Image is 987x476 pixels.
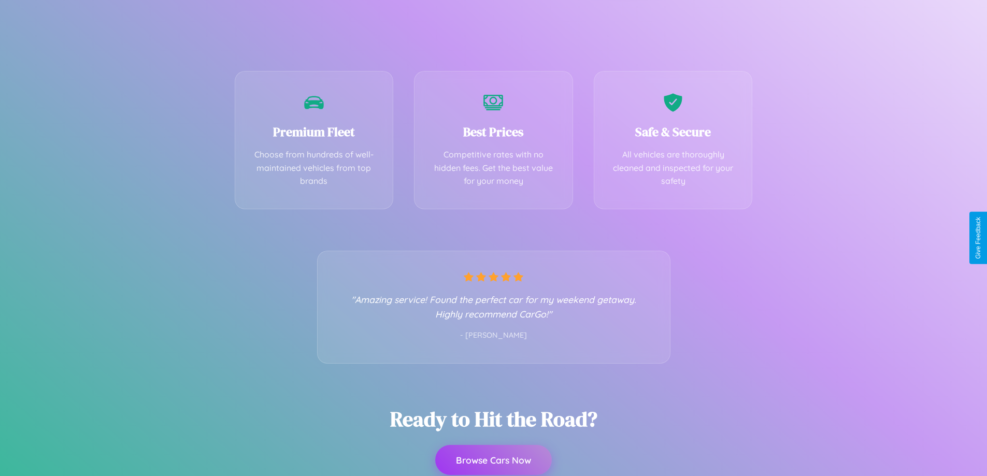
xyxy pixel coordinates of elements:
p: Choose from hundreds of well-maintained vehicles from top brands [251,148,378,188]
h3: Premium Fleet [251,123,378,140]
div: Give Feedback [975,217,982,259]
h3: Best Prices [430,123,557,140]
p: All vehicles are thoroughly cleaned and inspected for your safety [610,148,737,188]
h2: Ready to Hit the Road? [390,405,597,433]
p: Competitive rates with no hidden fees. Get the best value for your money [430,148,557,188]
button: Browse Cars Now [435,445,552,475]
p: "Amazing service! Found the perfect car for my weekend getaway. Highly recommend CarGo!" [338,292,649,321]
h3: Safe & Secure [610,123,737,140]
p: - [PERSON_NAME] [338,329,649,342]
